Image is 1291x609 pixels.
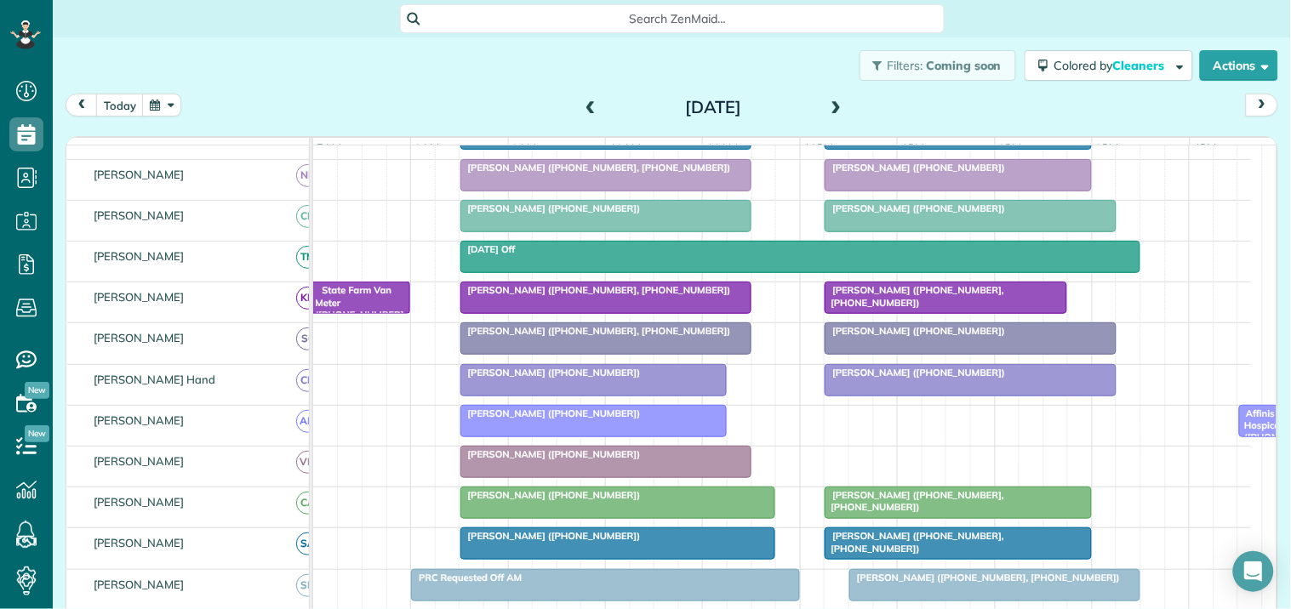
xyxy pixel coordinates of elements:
span: 1pm [898,141,928,155]
button: Colored byCleaners [1025,50,1193,81]
span: [PERSON_NAME] [90,454,188,468]
span: [PERSON_NAME] ([PHONE_NUMBER]) [824,367,1006,378]
span: [PERSON_NAME] [90,495,188,509]
span: SC [296,327,319,350]
button: Actions [1200,50,1278,81]
span: [PERSON_NAME] [90,168,188,181]
span: [PERSON_NAME] ([PHONE_NUMBER], [PHONE_NUMBER]) [824,530,1004,554]
div: Open Intercom Messenger [1233,551,1274,592]
span: [PERSON_NAME] ([PHONE_NUMBER], [PHONE_NUMBER]) [824,284,1004,308]
span: 9am [509,141,540,155]
span: [PERSON_NAME] [90,208,188,222]
span: KD [296,287,319,310]
span: ND [296,164,319,187]
span: [PERSON_NAME] ([PHONE_NUMBER]) [460,448,642,460]
button: next [1246,94,1278,117]
span: 4pm [1191,141,1220,155]
span: SM [296,574,319,597]
h2: [DATE] [607,98,820,117]
span: TM [296,246,319,269]
span: Filters: [888,58,923,73]
span: State Farm Van Meter ([PHONE_NUMBER], [PHONE_NUMBER]) [313,284,403,357]
span: PRC Requested Off AM [410,572,523,583]
span: [PERSON_NAME] ([PHONE_NUMBER], [PHONE_NUMBER]) [824,489,1004,513]
span: [PERSON_NAME] [90,413,188,427]
span: 11am [703,141,741,155]
span: Colored by [1054,58,1171,73]
button: prev [66,94,98,117]
span: [PERSON_NAME] [90,249,188,263]
span: [PERSON_NAME] [90,331,188,344]
span: 2pm [996,141,1025,155]
span: [PERSON_NAME] [90,290,188,304]
span: Cleaners [1113,58,1168,73]
span: [PERSON_NAME] [90,578,188,591]
span: [PERSON_NAME] ([PHONE_NUMBER]) [460,367,642,378]
span: 7am [313,141,345,155]
span: [PERSON_NAME] ([PHONE_NUMBER]) [460,202,642,214]
button: today [96,94,144,117]
span: CM [296,205,319,228]
span: 12pm [801,141,837,155]
span: AM [296,410,319,433]
span: CH [296,369,319,392]
span: CA [296,492,319,515]
span: SA [296,532,319,555]
span: 10am [606,141,644,155]
span: 8am [411,141,443,155]
span: New [25,382,49,399]
span: [PERSON_NAME] ([PHONE_NUMBER]) [824,202,1006,214]
span: [PERSON_NAME] Hand [90,373,219,386]
span: [PERSON_NAME] ([PHONE_NUMBER]) [824,325,1006,337]
span: [PERSON_NAME] ([PHONE_NUMBER], [PHONE_NUMBER]) [460,325,732,337]
span: [PERSON_NAME] ([PHONE_NUMBER]) [460,489,642,501]
span: New [25,425,49,442]
span: [PERSON_NAME] ([PHONE_NUMBER]) [460,530,642,542]
span: [PERSON_NAME] [90,536,188,549]
span: VM [296,451,319,474]
span: [PERSON_NAME] ([PHONE_NUMBER]) [824,162,1006,174]
span: [PERSON_NAME] ([PHONE_NUMBER], [PHONE_NUMBER]) [460,162,732,174]
span: [PERSON_NAME] ([PHONE_NUMBER]) [460,407,642,419]
span: [PERSON_NAME] ([PHONE_NUMBER], [PHONE_NUMBER]) [460,284,732,296]
span: [DATE] Off [460,243,517,255]
span: [PERSON_NAME] ([PHONE_NUMBER], [PHONE_NUMBER]) [848,572,1121,583]
span: Coming soon [926,58,1003,73]
span: 3pm [1093,141,1122,155]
